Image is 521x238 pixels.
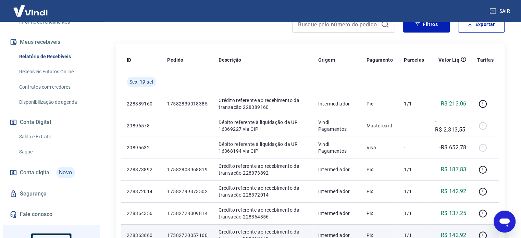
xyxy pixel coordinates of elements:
input: Busque pelo número do pedido [298,19,378,29]
p: Crédito referente ao recebimento da transação 228364356 [219,206,307,220]
p: Crédito referente ao recebimento da transação 228389160 [219,97,307,111]
button: Meus recebíveis [8,35,94,50]
p: Vindi Pagamentos [318,141,355,154]
a: Saque [16,145,94,159]
button: Exportar [458,16,505,33]
p: 1/1 [404,188,424,195]
p: 228373892 [127,166,156,173]
span: Conta digital [20,168,51,177]
p: 1/1 [404,100,424,107]
p: Débito referente à liquidação da UR 16369227 via CIP [219,119,307,133]
p: Tarifas [477,57,494,63]
p: Crédito referente ao recebimento da transação 228373892 [219,163,307,176]
p: 228364356 [127,210,156,217]
p: Pix [366,100,393,107]
p: Descrição [219,57,241,63]
span: Sex, 19 set [129,78,153,85]
p: Débito referente à liquidação da UR 16368194 via CIP [219,141,307,154]
p: Visa [366,144,393,151]
button: Filtros [403,16,450,33]
p: ID [127,57,132,63]
p: - [404,144,424,151]
p: Intermediador [318,100,355,107]
p: R$ 187,83 [441,165,467,174]
p: 17582799373502 [167,188,208,195]
p: 17582839018385 [167,100,208,107]
p: Intermediador [318,210,355,217]
p: R$ 213,06 [441,100,467,108]
p: Pix [366,210,393,217]
p: Pix [366,166,393,173]
p: 17582803968819 [167,166,208,173]
p: Origem [318,57,335,63]
span: Novo [56,167,75,178]
p: 1/1 [404,210,424,217]
button: Conta Digital [8,115,94,130]
a: Relatório de Recebíveis [16,50,94,64]
button: Sair [488,5,513,17]
p: Valor Líq. [438,57,461,63]
img: Vindi [8,0,53,21]
p: Crédito referente ao recebimento da transação 228372014 [219,185,307,198]
p: R$ 142,92 [441,187,467,196]
p: Pagamento [366,57,393,63]
p: Pedido [167,57,183,63]
p: Intermediador [318,166,355,173]
p: Intermediador [318,188,355,195]
a: Fale conosco [8,207,94,222]
a: Conta digitalNovo [8,164,94,181]
a: Contratos com credores [16,80,94,94]
a: Disponibilização de agenda [16,95,94,109]
p: 20896578 [127,122,156,129]
p: - [404,122,424,129]
a: Saldo e Extrato [16,130,94,144]
p: 17582728009814 [167,210,208,217]
p: Pix [366,188,393,195]
p: -R$ 2.313,55 [435,117,466,134]
p: 228372014 [127,188,156,195]
p: 228389160 [127,100,156,107]
p: -R$ 652,78 [439,143,466,152]
p: 1/1 [404,166,424,173]
iframe: Botão para abrir a janela de mensagens [494,211,516,233]
p: Mastercard [366,122,393,129]
a: Recebíveis Futuros Online [16,65,94,79]
a: Segurança [8,186,94,201]
p: Parcelas [404,57,424,63]
p: Vindi Pagamentos [318,119,355,133]
a: Informe de rendimentos [16,15,94,29]
p: 20895632 [127,144,156,151]
p: R$ 137,25 [441,209,467,217]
